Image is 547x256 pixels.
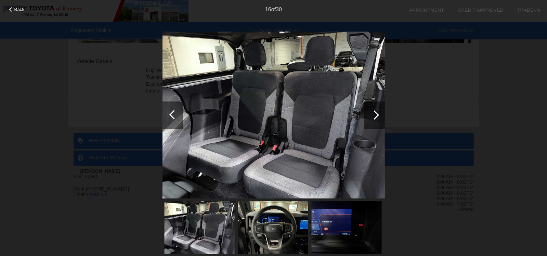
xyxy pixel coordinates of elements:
[265,7,271,12] span: 16
[517,8,540,13] a: Trade-In
[14,7,25,12] span: Back
[458,8,504,13] a: Credit Approved
[276,7,282,12] span: 30
[162,32,385,199] img: 68dde536c34e376627b6b7f2.jpg
[164,201,234,254] img: 68dde536c34e376627b6b7f2.jpg
[409,8,444,13] a: Appointment
[311,201,381,254] img: 68dde540c34e376627b7b05f.jpg
[238,201,308,254] img: 68dde533c34e376627b68063.jpg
